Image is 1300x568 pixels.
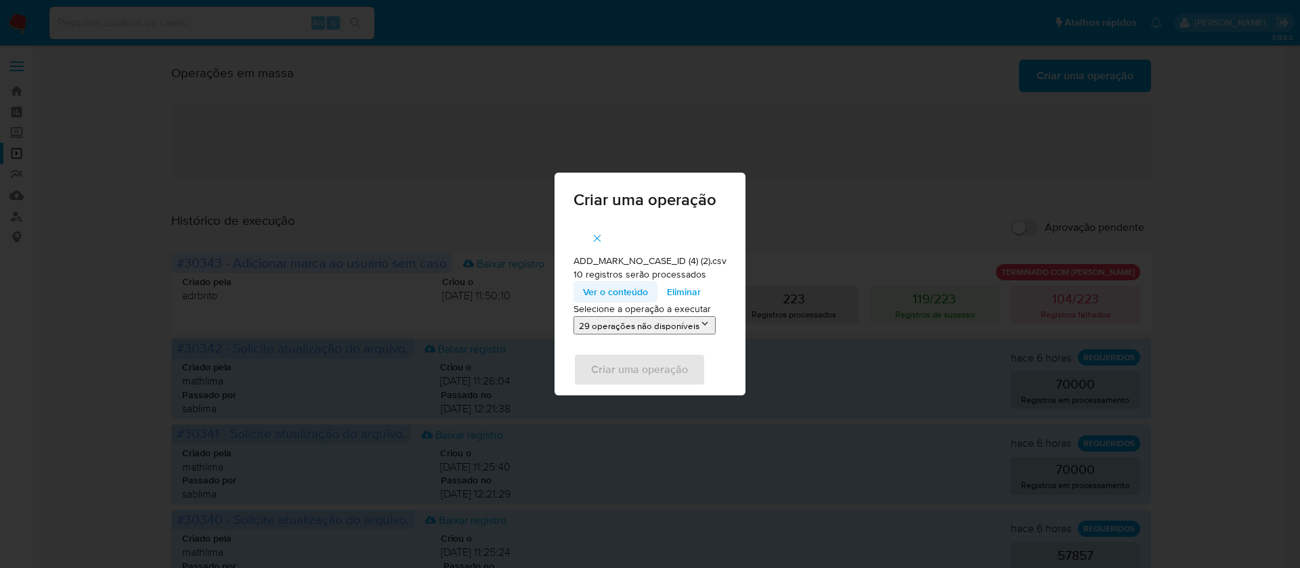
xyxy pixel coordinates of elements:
p: ADD_MARK_NO_CASE_ID (4) (2).csv [573,255,727,268]
button: Ver o conteúdo [573,281,657,303]
button: Eliminar [657,281,710,303]
span: Criar uma operação [573,192,727,208]
span: Ver o conteúdo [583,282,648,301]
span: Eliminar [667,282,701,301]
p: 10 registros serão processados [573,268,727,282]
button: 29 operações não disponíveis [573,316,716,334]
p: Selecione a operação a executar [573,303,727,316]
